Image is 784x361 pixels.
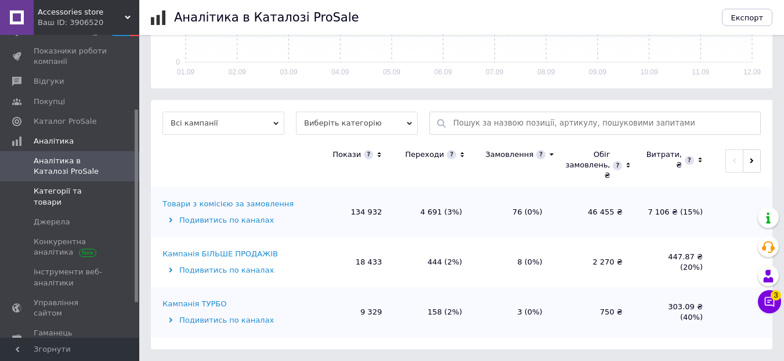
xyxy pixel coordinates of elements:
td: 750 ₴ [554,287,634,337]
span: Відгуки [34,76,64,87]
div: Обіг замовлень, ₴ [566,149,610,181]
td: 447.87 ₴ (20%) [634,237,714,287]
td: 134 932 [313,187,393,237]
span: Accessories store [38,7,125,17]
div: Подивитись по каналах [162,215,310,226]
div: Подивитись по каналах [162,265,310,276]
span: Експорт [731,13,764,22]
text: 09.09 [589,68,606,76]
span: 3 [771,287,781,298]
span: Гаманець компанії [34,328,107,349]
td: 303.09 ₴ (40%) [634,287,714,337]
text: 0 [176,58,180,66]
div: Товари з комісією за замовлення [162,199,294,209]
span: Управління сайтом [34,298,107,319]
button: Експорт [722,9,773,26]
div: Переходи [405,149,444,160]
text: 03.09 [280,68,297,76]
div: Подивитись по каналах [162,315,310,326]
text: 10.09 [641,68,658,76]
text: 12.09 [743,68,761,76]
span: Показники роботи компанії [34,46,107,67]
text: 11.09 [692,68,709,76]
div: Ваш ID: 3906520 [38,17,139,28]
span: Інструменти веб-аналітики [34,267,107,288]
text: 06.09 [435,68,452,76]
text: 05.09 [383,68,400,76]
td: 8 (0%) [474,237,554,287]
text: 02.09 [229,68,246,76]
h1: Аналітика в Каталозі ProSale [174,10,359,24]
td: 9 329 [313,287,393,337]
td: 2 270 ₴ [554,237,634,287]
span: Джерела [34,217,70,227]
span: Всі кампанії [162,112,284,135]
td: 4 691 (3%) [393,187,474,237]
span: Категорії та товари [34,186,107,207]
span: Виберіть категорію [296,112,418,135]
td: 7 106 ₴ (15%) [634,187,714,237]
td: 444 (2%) [393,237,474,287]
div: Кампанія ТУРБО [162,299,226,309]
span: Аналітика [34,136,74,146]
td: 46 455 ₴ [554,187,634,237]
div: Витрати, ₴ [646,149,682,170]
span: Покупці [34,96,65,107]
input: Пошук за назвою позиції, артикулу, пошуковими запитами [453,112,754,134]
td: 76 (0%) [474,187,554,237]
span: Каталог ProSale [34,116,96,127]
td: 3 (0%) [474,287,554,337]
td: 18 433 [313,237,393,287]
td: 158 (2%) [393,287,474,337]
span: Конкурентна аналітика [34,237,107,258]
button: Чат з покупцем3 [758,290,781,313]
div: Кампанія БІЛЬШЕ ПРОДАЖІВ [162,249,278,259]
text: 04.09 [331,68,349,76]
text: 01.09 [177,68,194,76]
text: 07.09 [486,68,503,76]
div: Покази [333,149,361,160]
span: Аналітика в Каталозі ProSale [34,156,107,177]
div: Замовлення [485,149,533,160]
text: 08.09 [537,68,555,76]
